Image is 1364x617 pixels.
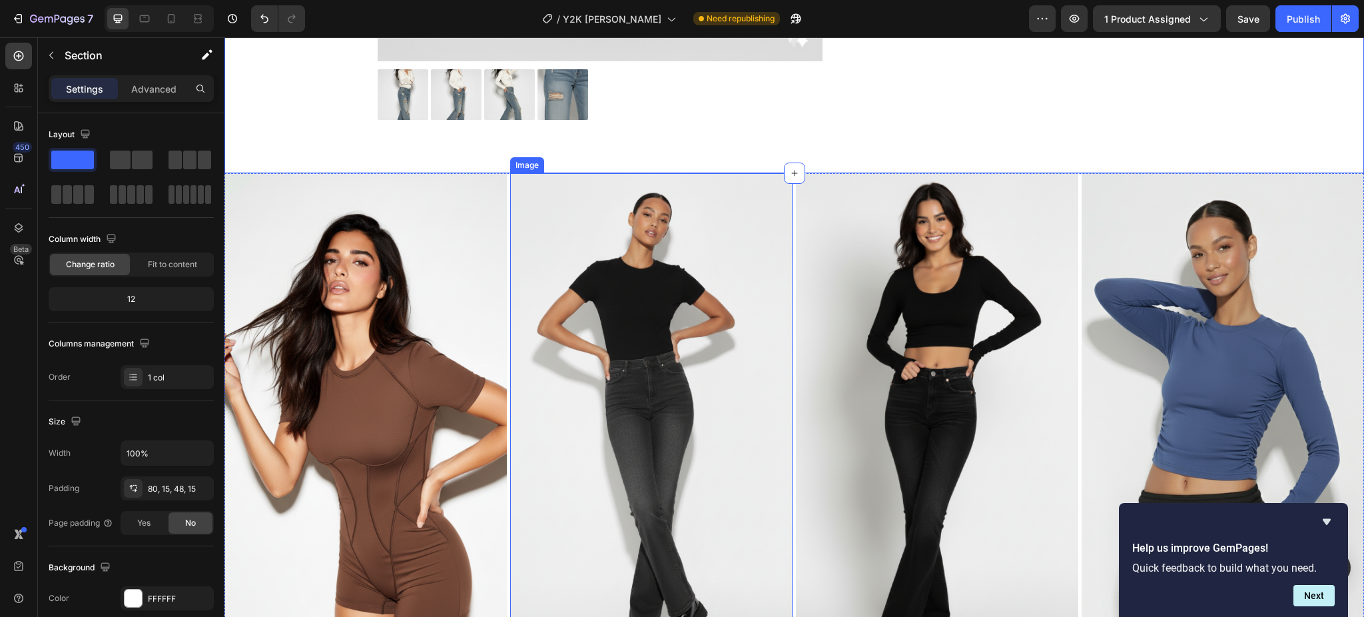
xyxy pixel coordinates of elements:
div: Background [49,559,113,577]
div: 12 [51,290,211,308]
div: Page padding [49,517,113,529]
div: 450 [13,142,32,153]
span: Yes [137,517,151,529]
div: 1 col [148,372,210,384]
div: Color [49,592,69,604]
span: No [185,517,196,529]
span: Need republishing [707,13,775,25]
div: Undo/Redo [251,5,305,32]
button: 1 product assigned [1093,5,1221,32]
span: Fit to content [148,259,197,271]
button: Save [1226,5,1270,32]
h2: Help us improve GemPages! [1132,540,1335,556]
div: 80, 15, 48, 15 [148,483,210,495]
div: Publish [1287,12,1320,26]
div: FFFFFF [148,593,210,605]
div: Columns management [49,335,153,353]
div: Order [49,371,71,383]
div: Size [49,413,84,431]
p: Advanced [131,82,176,96]
p: Section [65,47,174,63]
button: Hide survey [1319,514,1335,530]
button: 7 [5,5,99,32]
span: Save [1237,13,1259,25]
span: 1 product assigned [1104,12,1191,26]
span: / [557,12,560,26]
div: Padding [49,482,79,494]
iframe: Design area [224,37,1364,617]
button: Next question [1293,585,1335,606]
p: 7 [87,11,93,27]
div: Beta [10,244,32,255]
span: Y2K [PERSON_NAME] [563,12,661,26]
input: Auto [121,441,213,465]
div: Width [49,447,71,459]
p: Settings [66,82,103,96]
div: Column width [49,231,119,249]
button: Publish [1275,5,1331,32]
div: Image [288,122,317,134]
div: Help us improve GemPages! [1132,514,1335,606]
div: Layout [49,126,93,144]
span: Change ratio [66,259,115,271]
p: Quick feedback to build what you need. [1132,562,1335,574]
